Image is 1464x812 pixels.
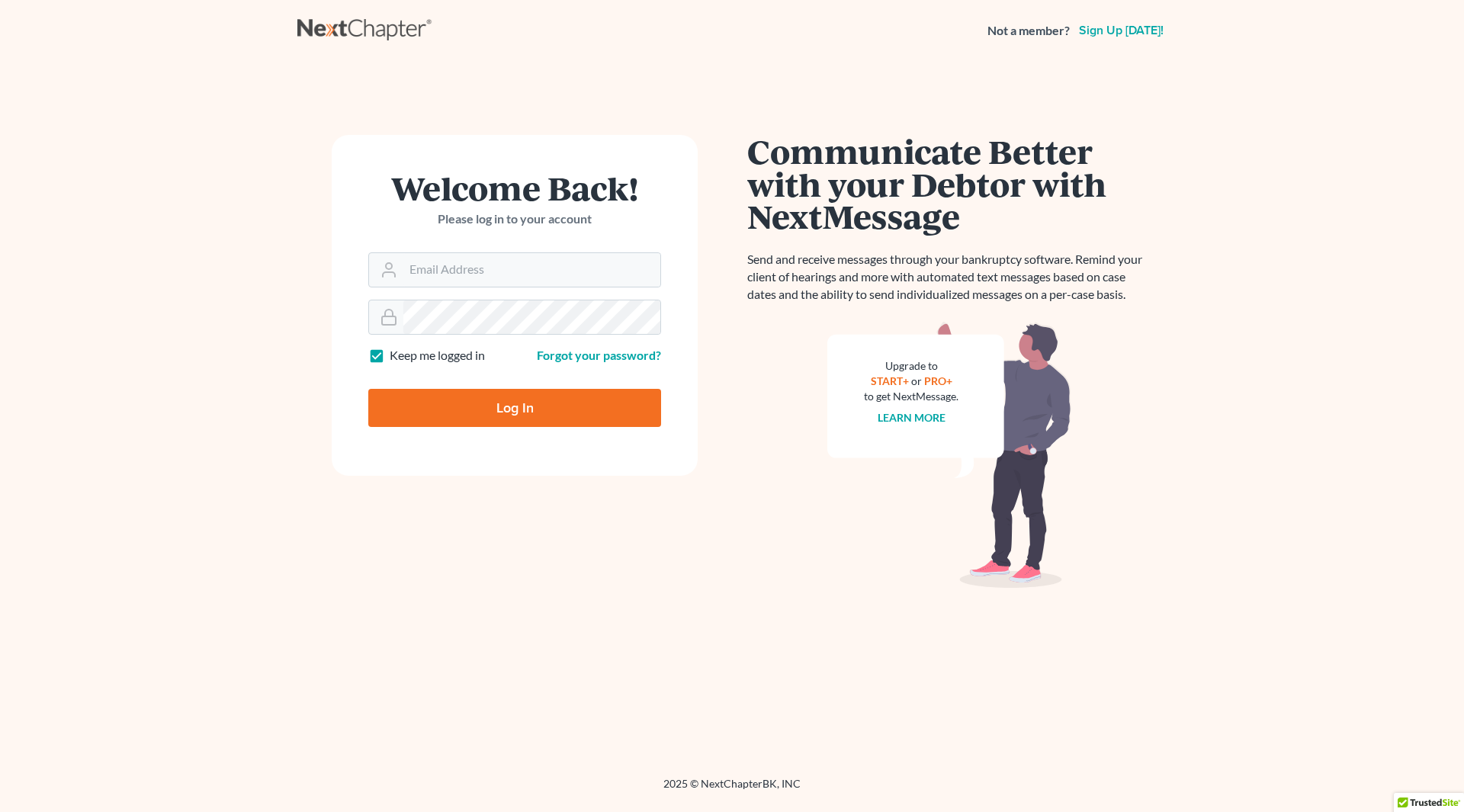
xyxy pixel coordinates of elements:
[537,348,661,362] a: Forgot your password?
[864,358,958,374] div: Upgrade to
[368,389,661,427] input: Log In
[924,374,952,387] a: PRO+
[403,253,660,287] input: Email Address
[864,389,958,404] div: to get NextMessage.
[827,322,1071,589] img: nextmessage_bg-59042aed3d76b12b5cd301f8e5b87938c9018125f34e5fa2b7a6b67550977c72.svg
[987,22,1070,40] strong: Not a member?
[390,347,485,364] label: Keep me logged in
[747,251,1151,303] p: Send and receive messages through your bankruptcy software. Remind your client of hearings and mo...
[747,135,1151,233] h1: Communicate Better with your Debtor with NextMessage
[911,374,922,387] span: or
[368,210,661,228] p: Please log in to your account
[871,374,909,387] a: START+
[878,411,945,424] a: Learn more
[297,776,1167,804] div: 2025 © NextChapterBK, INC
[1076,24,1167,37] a: Sign up [DATE]!
[368,172,661,204] h1: Welcome Back!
